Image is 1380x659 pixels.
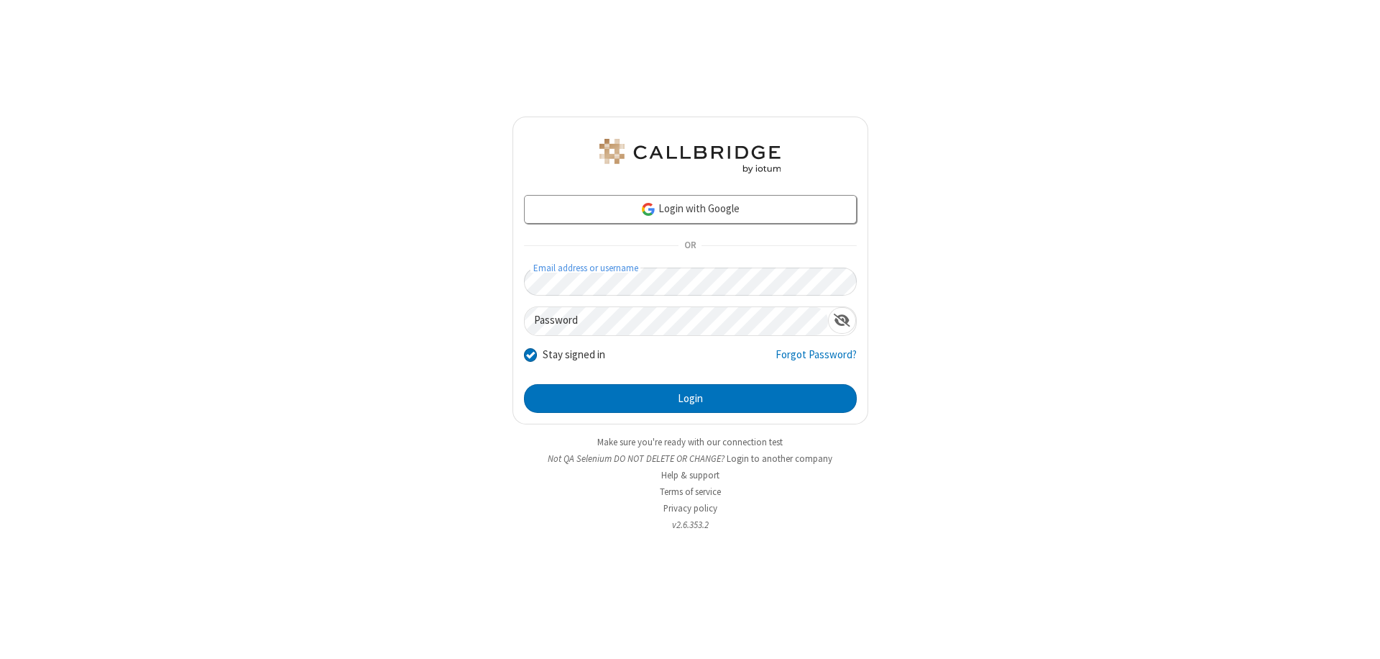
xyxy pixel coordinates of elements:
li: Not QA Selenium DO NOT DELETE OR CHANGE? [512,452,868,465]
a: Login with Google [524,195,857,224]
img: QA Selenium DO NOT DELETE OR CHANGE [597,139,783,173]
button: Login [524,384,857,413]
span: OR [678,236,701,256]
li: v2.6.353.2 [512,518,868,532]
a: Forgot Password? [776,347,857,374]
div: Show password [828,307,856,334]
input: Email address or username [524,268,857,296]
a: Make sure you're ready with our connection test [597,436,783,448]
label: Stay signed in [543,347,605,363]
a: Terms of service [660,486,721,498]
button: Login to another company [727,452,832,465]
img: google-icon.png [640,201,656,217]
a: Help & support [661,469,719,481]
a: Privacy policy [663,502,717,514]
input: Password [525,307,828,335]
